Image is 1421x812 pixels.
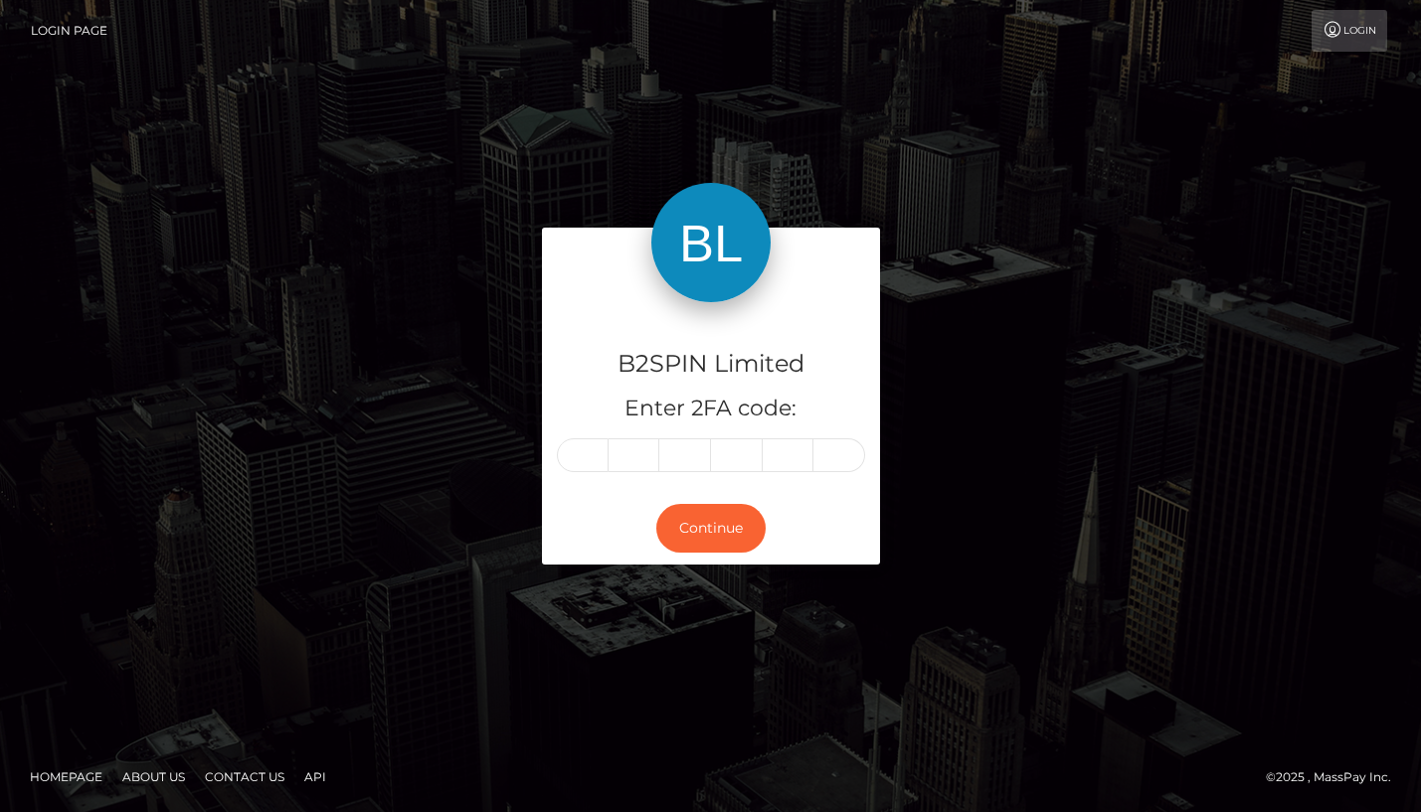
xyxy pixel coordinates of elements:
a: About Us [114,761,193,792]
div: © 2025 , MassPay Inc. [1266,766,1406,788]
a: Login [1312,10,1387,52]
a: Login Page [31,10,107,52]
img: B2SPIN Limited [651,183,771,302]
h5: Enter 2FA code: [557,394,865,424]
h4: B2SPIN Limited [557,347,865,382]
a: API [296,761,334,792]
a: Homepage [22,761,110,792]
a: Contact Us [197,761,292,792]
button: Continue [656,504,766,553]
